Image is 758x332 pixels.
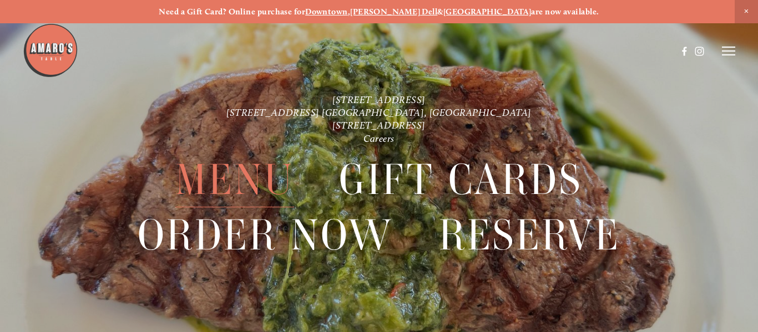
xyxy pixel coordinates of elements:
[138,208,393,263] span: Order Now
[226,106,532,118] a: [STREET_ADDRESS] [GEOGRAPHIC_DATA], [GEOGRAPHIC_DATA]
[531,7,599,17] strong: are now available.
[439,208,620,263] span: Reserve
[339,152,582,207] a: Gift Cards
[305,7,348,17] a: Downtown
[339,152,582,207] span: Gift Cards
[332,119,426,131] a: [STREET_ADDRESS]
[363,132,395,144] a: Careers
[138,208,393,262] a: Order Now
[443,7,532,17] a: [GEOGRAPHIC_DATA]
[159,7,305,17] strong: Need a Gift Card? Online purchase for
[23,23,78,78] img: Amaro's Table
[350,7,437,17] a: [PERSON_NAME] Dell
[175,152,294,207] a: Menu
[348,7,350,17] strong: ,
[175,152,294,207] span: Menu
[439,208,620,262] a: Reserve
[437,7,443,17] strong: &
